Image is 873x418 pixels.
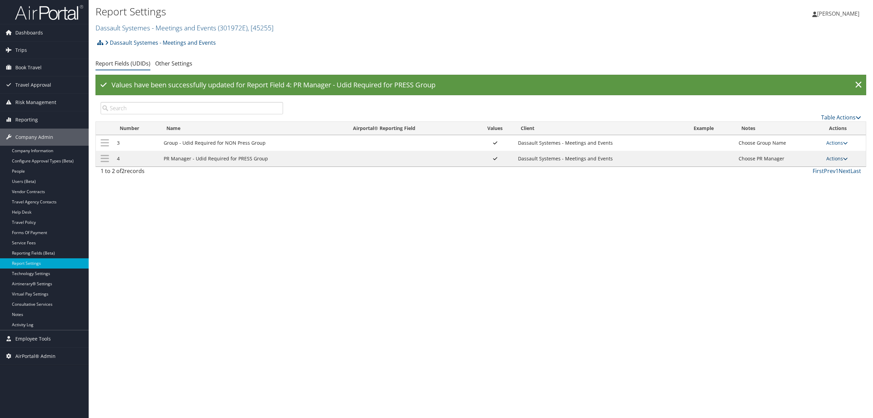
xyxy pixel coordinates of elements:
[15,42,27,59] span: Trips
[475,122,515,135] th: Values
[218,23,248,32] span: ( 301972E )
[95,60,150,67] a: Report Fields (UDIDs)
[687,122,735,135] th: Example
[248,23,273,32] span: , [ 45255 ]
[15,129,53,146] span: Company Admin
[817,10,859,17] span: [PERSON_NAME]
[812,3,866,24] a: [PERSON_NAME]
[826,155,848,162] a: Actions
[853,78,864,92] a: ×
[160,135,347,151] td: Group - Udid Required for NON Press Group
[95,4,609,19] h1: Report Settings
[735,151,823,167] td: Choose PR Manager
[101,167,283,178] div: 1 to 2 of records
[826,140,848,146] a: Actions
[347,122,475,135] th: Airportal&reg; Reporting Field
[813,167,824,175] a: First
[735,135,823,151] td: Choose Group Name
[515,135,687,151] td: Dassault Systemes - Meetings and Events
[105,36,216,49] a: Dassault Systemes - Meetings and Events
[839,167,850,175] a: Next
[515,151,687,167] td: Dassault Systemes - Meetings and Events
[114,122,160,135] th: Number
[15,111,38,128] span: Reporting
[121,167,124,175] span: 2
[96,122,114,135] th: : activate to sort column descending
[114,135,160,151] td: 3
[15,4,83,20] img: airportal-logo.png
[101,102,283,114] input: Search
[95,75,866,95] div: Values have been successfully updated for Report Field 4: PR Manager - Udid Required for PRESS Group
[515,122,687,135] th: Client
[160,151,347,167] td: PR Manager - Udid Required for PRESS Group
[15,330,51,347] span: Employee Tools
[95,23,273,32] a: Dassault Systemes - Meetings and Events
[735,122,823,135] th: Notes
[823,122,866,135] th: Actions
[821,114,861,121] a: Table Actions
[835,167,839,175] a: 1
[15,348,56,365] span: AirPortal® Admin
[15,24,43,41] span: Dashboards
[850,167,861,175] a: Last
[155,60,192,67] a: Other Settings
[114,151,160,167] td: 4
[15,59,42,76] span: Book Travel
[160,122,347,135] th: Name
[824,167,835,175] a: Prev
[15,76,51,93] span: Travel Approval
[15,94,56,111] span: Risk Management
